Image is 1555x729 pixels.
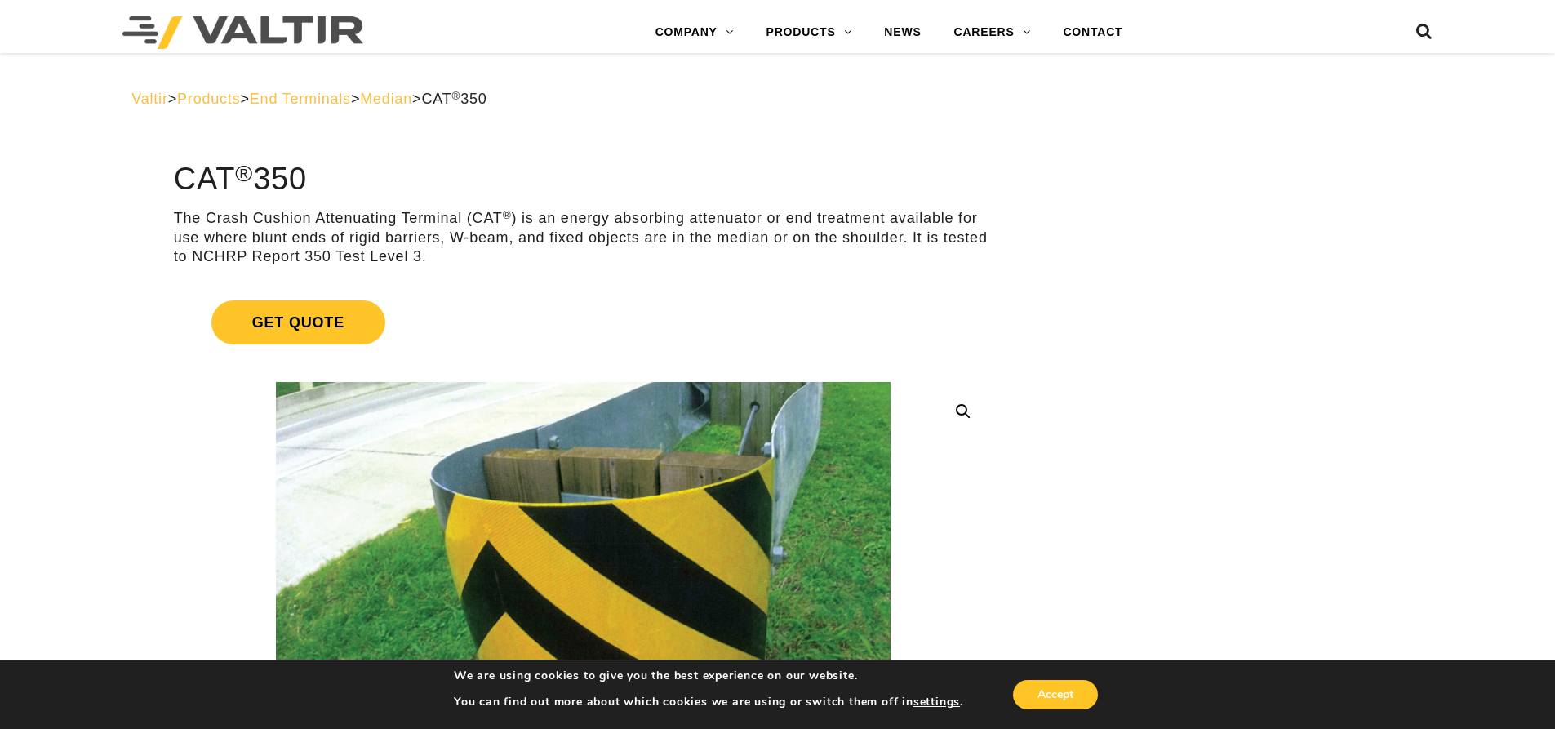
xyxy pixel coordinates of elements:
[750,16,869,49] a: PRODUCTS
[131,90,1424,109] div: > > > >
[454,695,963,709] p: You can find out more about which cookies we are using or switch them off in .
[250,91,351,107] a: End Terminals
[131,91,167,107] a: Valtir
[177,91,240,107] a: Products
[174,281,993,364] a: Get Quote
[503,209,512,221] sup: ®
[360,91,412,107] a: Median
[454,669,963,683] p: We are using cookies to give you the best experience on our website.
[211,300,385,344] span: Get Quote
[122,16,363,49] img: Valtir
[868,16,937,49] a: NEWS
[913,695,960,709] button: settings
[174,162,993,197] h1: CAT 350
[938,16,1047,49] a: CAREERS
[1013,680,1098,709] button: Accept
[174,209,993,266] p: The Crash Cushion Attenuating Terminal (CAT ) is an energy absorbing attenuator or end treatment ...
[1046,16,1139,49] a: CONTACT
[451,90,460,102] sup: ®
[421,91,486,107] span: CAT 350
[639,16,750,49] a: COMPANY
[235,160,253,186] sup: ®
